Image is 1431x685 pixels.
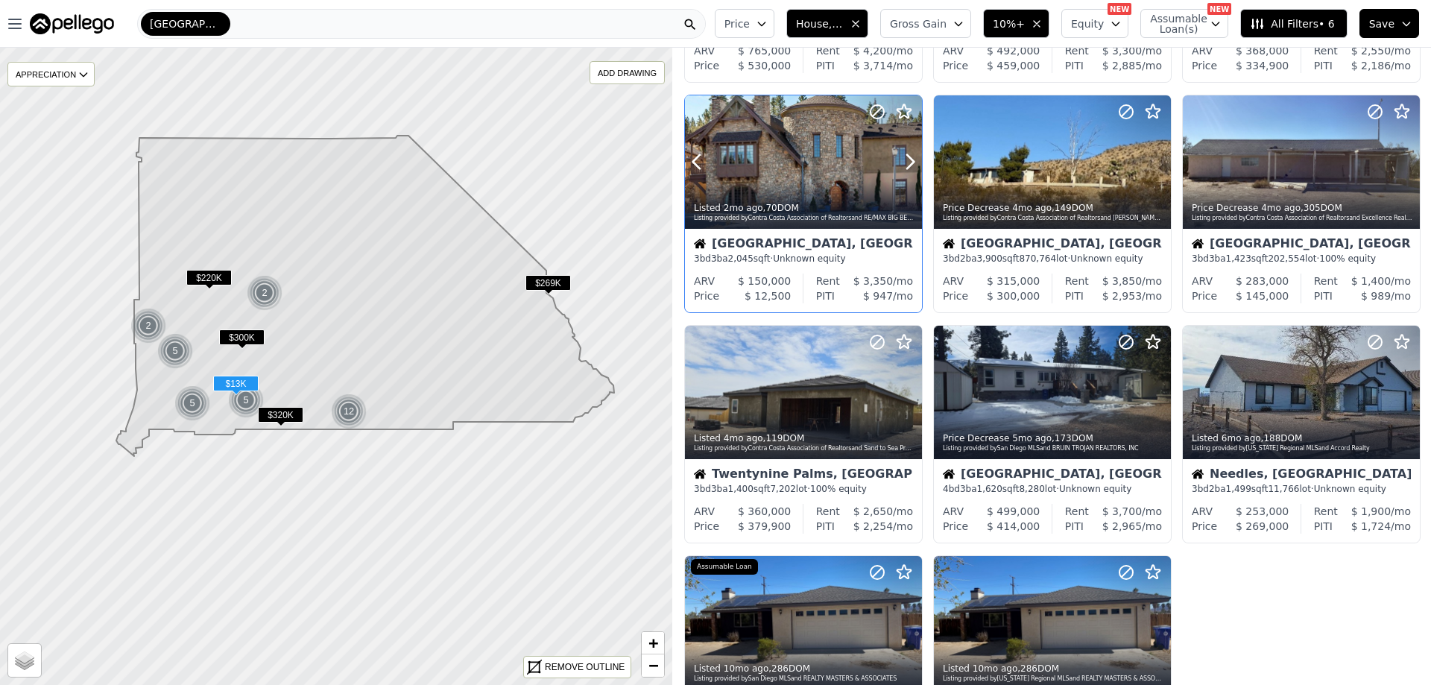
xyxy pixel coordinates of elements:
[1192,274,1213,288] div: ARV
[694,468,913,483] div: Twentynine Palms, [GEOGRAPHIC_DATA]
[1065,519,1084,534] div: PITI
[590,62,664,83] div: ADD DRAWING
[525,275,571,297] div: $269K
[130,308,167,344] img: g1.png
[943,288,968,303] div: Price
[1065,274,1089,288] div: Rent
[545,660,625,674] div: REMOVE OUTLINE
[1236,275,1289,287] span: $ 283,000
[943,238,1162,253] div: [GEOGRAPHIC_DATA], [GEOGRAPHIC_DATA]
[816,274,840,288] div: Rent
[1089,43,1162,58] div: /mo
[1071,16,1104,31] span: Equity
[247,275,282,311] div: 2
[694,288,719,303] div: Price
[1084,58,1162,73] div: /mo
[1192,444,1412,453] div: Listing provided by [US_STATE] Regional MLS and Accord Realty
[728,484,754,494] span: 1,400
[715,9,774,38] button: Price
[1140,9,1228,38] button: Assumable Loan(s)
[1314,274,1338,288] div: Rent
[1089,504,1162,519] div: /mo
[1084,288,1162,303] div: /mo
[1182,325,1419,543] a: Listed 6mo ago,188DOMListing provided by[US_STATE] Regional MLSand Accord RealtyHouseNeedles, [GE...
[694,483,913,495] div: 3 bd 3 ba sqft lot · 100% equity
[1192,483,1411,495] div: 3 bd 2 ba sqft lot · Unknown equity
[853,45,893,57] span: $ 4,200
[694,202,914,214] div: Listed , 70 DOM
[987,520,1040,532] span: $ 414,000
[724,433,763,443] time: 2025-04-19 02:48
[1333,288,1411,303] div: /mo
[840,504,913,519] div: /mo
[1102,290,1142,302] span: $ 2,953
[738,505,791,517] span: $ 360,000
[694,519,719,534] div: Price
[770,484,795,494] span: 7,202
[745,290,791,302] span: $ 12,500
[1314,58,1333,73] div: PITI
[728,253,754,264] span: 2,045
[943,274,964,288] div: ARV
[1192,58,1217,73] div: Price
[943,468,1162,483] div: [GEOGRAPHIC_DATA], [GEOGRAPHIC_DATA]
[1192,468,1204,480] img: House
[1369,16,1394,31] span: Save
[943,238,955,250] img: House
[943,202,1163,214] div: Price Decrease , 149 DOM
[1192,288,1217,303] div: Price
[987,60,1040,72] span: $ 459,000
[174,385,210,421] div: 5
[157,333,194,369] img: g1.png
[694,58,719,73] div: Price
[853,275,893,287] span: $ 3,350
[1192,202,1412,214] div: Price Decrease , 305 DOM
[1192,238,1411,253] div: [GEOGRAPHIC_DATA], [GEOGRAPHIC_DATA]
[786,9,868,38] button: House, Multifamily
[983,9,1049,38] button: 10%+
[1065,58,1084,73] div: PITI
[816,288,835,303] div: PITI
[987,275,1040,287] span: $ 315,000
[157,333,193,369] div: 5
[694,253,913,265] div: 3 bd 3 ba sqft · Unknown equity
[694,274,715,288] div: ARV
[993,16,1025,31] span: 10%+
[1314,519,1333,534] div: PITI
[642,654,664,677] a: Zoom out
[738,520,791,532] span: $ 379,900
[943,58,968,73] div: Price
[987,45,1040,57] span: $ 492,000
[684,325,921,543] a: Listed 4mo ago,119DOMListing provided byContra Costa Association of Realtorsand Sand to Sea Prope...
[648,656,658,675] span: −
[1012,203,1052,213] time: 2025-04-29 08:57
[1359,9,1419,38] button: Save
[1182,95,1419,313] a: Price Decrease 4mo ago,305DOMListing provided byContra Costa Association of Realtorsand Excellenc...
[1061,9,1128,38] button: Equity
[1192,43,1213,58] div: ARV
[840,274,913,288] div: /mo
[1192,468,1411,483] div: Needles, [GEOGRAPHIC_DATA]
[1012,433,1052,443] time: 2025-03-20 21:45
[1268,484,1299,494] span: 11,766
[943,214,1163,223] div: Listing provided by Contra Costa Association of Realtors and [PERSON_NAME], BROKER
[835,519,913,534] div: /mo
[738,45,791,57] span: $ 765,000
[8,644,41,677] a: Layers
[1240,9,1347,38] button: All Filters• 6
[1236,290,1289,302] span: $ 145,000
[738,60,791,72] span: $ 530,000
[694,468,706,480] img: House
[1192,504,1213,519] div: ARV
[1102,505,1142,517] span: $ 3,700
[1351,275,1391,287] span: $ 1,400
[1065,43,1089,58] div: Rent
[694,238,913,253] div: [GEOGRAPHIC_DATA], [GEOGRAPHIC_DATA]
[228,382,265,418] img: g1.png
[1250,16,1334,31] span: All Filters • 6
[987,505,1040,517] span: $ 499,000
[1236,60,1289,72] span: $ 334,900
[1089,274,1162,288] div: /mo
[1333,58,1411,73] div: /mo
[130,308,166,344] div: 2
